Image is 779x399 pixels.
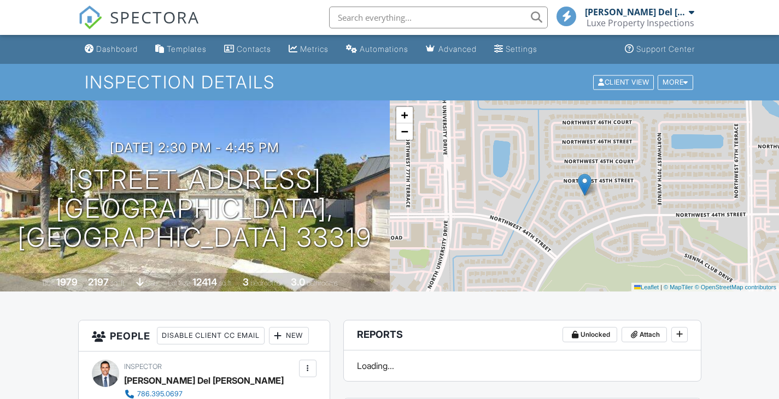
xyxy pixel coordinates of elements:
[634,284,659,290] a: Leaflet
[168,279,191,287] span: Lot Size
[137,390,183,398] div: 786.395.0697
[237,44,271,53] div: Contacts
[250,279,280,287] span: bedrooms
[658,75,693,90] div: More
[145,279,157,287] span: slab
[85,73,694,92] h1: Inspection Details
[329,7,548,28] input: Search everything...
[307,279,338,287] span: bathrooms
[43,279,55,287] span: Built
[291,276,305,288] div: 3.0
[167,44,207,53] div: Templates
[157,327,265,344] div: Disable Client CC Email
[219,279,232,287] span: sq.ft.
[284,39,333,59] a: Metrics
[660,284,662,290] span: |
[79,320,330,352] h3: People
[636,44,695,53] div: Support Center
[243,276,249,288] div: 3
[490,39,542,59] a: Settings
[587,17,694,28] div: Luxe Property Inspections
[17,165,372,252] h1: [STREET_ADDRESS] [GEOGRAPHIC_DATA], [GEOGRAPHIC_DATA] 33319
[401,124,408,138] span: −
[269,327,309,344] div: New
[592,78,657,86] a: Client View
[585,7,686,17] div: [PERSON_NAME] Del [PERSON_NAME]
[401,108,408,122] span: +
[110,279,126,287] span: sq. ft.
[695,284,776,290] a: © OpenStreetMap contributors
[192,276,217,288] div: 12414
[80,39,142,59] a: Dashboard
[360,44,408,53] div: Automations
[110,5,200,28] span: SPECTORA
[124,362,162,371] span: Inspector
[342,39,413,59] a: Automations (Basic)
[396,107,413,123] a: Zoom in
[438,44,477,53] div: Advanced
[620,39,699,59] a: Support Center
[151,39,211,59] a: Templates
[78,15,200,38] a: SPECTORA
[88,276,109,288] div: 2197
[593,75,654,90] div: Client View
[56,276,78,288] div: 1979
[578,174,591,196] img: Marker
[396,123,413,140] a: Zoom out
[664,284,693,290] a: © MapTiler
[110,140,279,155] h3: [DATE] 2:30 pm - 4:45 pm
[124,372,284,389] div: [PERSON_NAME] Del [PERSON_NAME]
[220,39,276,59] a: Contacts
[506,44,537,53] div: Settings
[421,39,481,59] a: Advanced
[300,44,329,53] div: Metrics
[96,44,138,53] div: Dashboard
[78,5,102,29] img: The Best Home Inspection Software - Spectora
